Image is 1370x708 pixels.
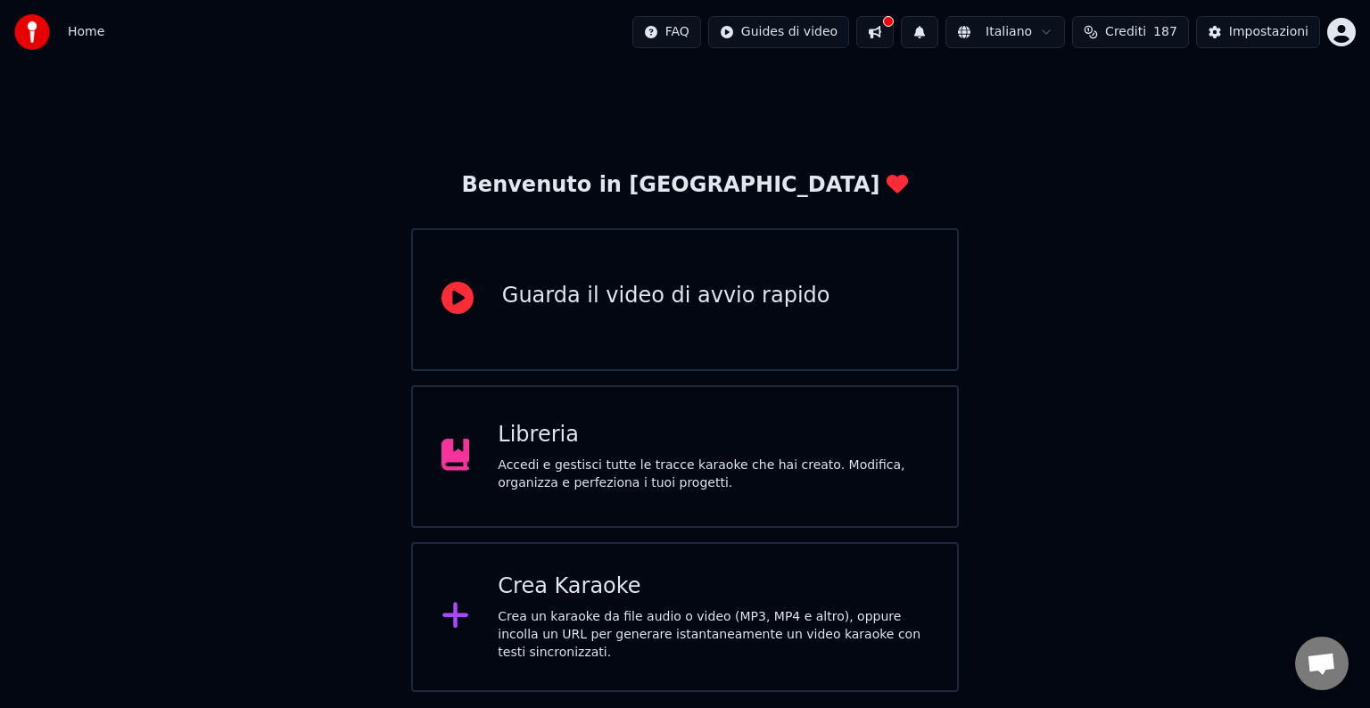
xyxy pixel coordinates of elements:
button: Guides di video [708,16,849,48]
div: Guarda il video di avvio rapido [502,282,830,310]
div: Libreria [498,421,928,449]
span: Home [68,23,104,41]
div: Benvenuto in [GEOGRAPHIC_DATA] [462,171,909,200]
button: Impostazioni [1196,16,1320,48]
span: Crediti [1105,23,1146,41]
button: Crediti187 [1072,16,1189,48]
div: Aprire la chat [1295,637,1349,690]
span: 187 [1153,23,1177,41]
nav: breadcrumb [68,23,104,41]
div: Impostazioni [1229,23,1308,41]
div: Crea Karaoke [498,572,928,601]
div: Accedi e gestisci tutte le tracce karaoke che hai creato. Modifica, organizza e perfeziona i tuoi... [498,457,928,492]
button: FAQ [632,16,701,48]
div: Crea un karaoke da file audio o video (MP3, MP4 e altro), oppure incolla un URL per generare ista... [498,608,928,662]
img: youka [14,14,50,50]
